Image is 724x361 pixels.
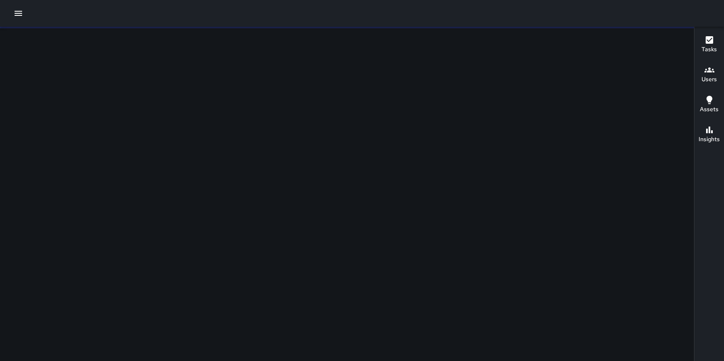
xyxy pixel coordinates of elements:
h6: Tasks [702,45,717,54]
h6: Users [702,75,717,84]
button: Assets [694,90,724,120]
button: Insights [694,120,724,150]
h6: Insights [699,135,720,144]
h6: Assets [700,105,719,114]
button: Tasks [694,30,724,60]
button: Users [694,60,724,90]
